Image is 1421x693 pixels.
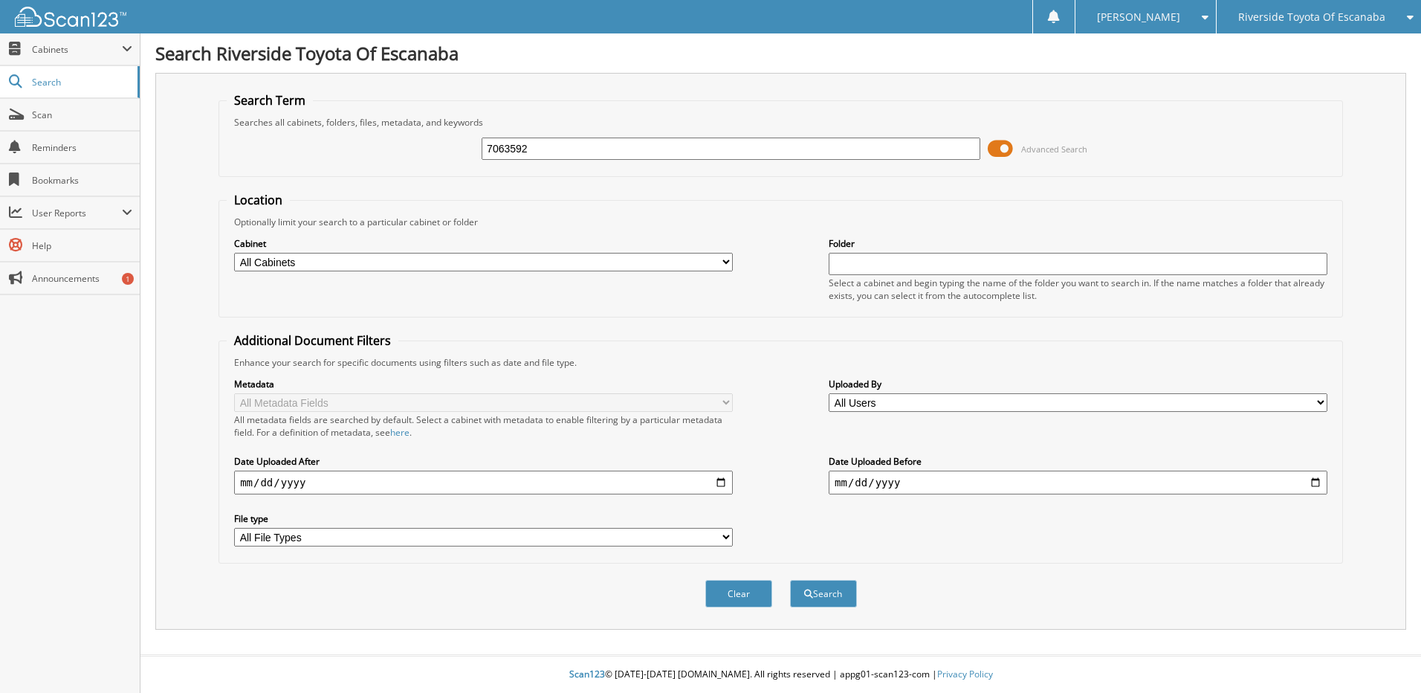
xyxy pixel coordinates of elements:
[790,580,857,607] button: Search
[32,76,130,88] span: Search
[32,141,132,154] span: Reminders
[32,109,132,121] span: Scan
[829,471,1327,494] input: end
[705,580,772,607] button: Clear
[32,239,132,252] span: Help
[1021,144,1087,155] span: Advanced Search
[227,216,1335,228] div: Optionally limit your search to a particular cabinet or folder
[140,657,1421,693] div: © [DATE]-[DATE] [DOMAIN_NAME]. All rights reserved | appg01-scan123-com |
[32,207,122,219] span: User Reports
[234,455,733,468] label: Date Uploaded After
[32,272,132,285] span: Announcements
[234,413,733,439] div: All metadata fields are searched by default. Select a cabinet with metadata to enable filtering b...
[227,332,398,349] legend: Additional Document Filters
[227,356,1335,369] div: Enhance your search for specific documents using filters such as date and file type.
[227,192,290,208] legend: Location
[829,378,1327,390] label: Uploaded By
[829,237,1327,250] label: Folder
[569,668,605,680] span: Scan123
[829,277,1327,302] div: Select a cabinet and begin typing the name of the folder you want to search in. If the name match...
[829,455,1327,468] label: Date Uploaded Before
[32,43,122,56] span: Cabinets
[234,512,733,525] label: File type
[32,174,132,187] span: Bookmarks
[1097,13,1180,22] span: [PERSON_NAME]
[122,273,134,285] div: 1
[390,426,410,439] a: here
[227,116,1335,129] div: Searches all cabinets, folders, files, metadata, and keywords
[1347,622,1421,693] iframe: Chat Widget
[234,471,733,494] input: start
[1238,13,1385,22] span: Riverside Toyota Of Escanaba
[227,92,313,109] legend: Search Term
[234,378,733,390] label: Metadata
[15,7,126,27] img: scan123-logo-white.svg
[155,41,1406,65] h1: Search Riverside Toyota Of Escanaba
[234,237,733,250] label: Cabinet
[937,668,993,680] a: Privacy Policy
